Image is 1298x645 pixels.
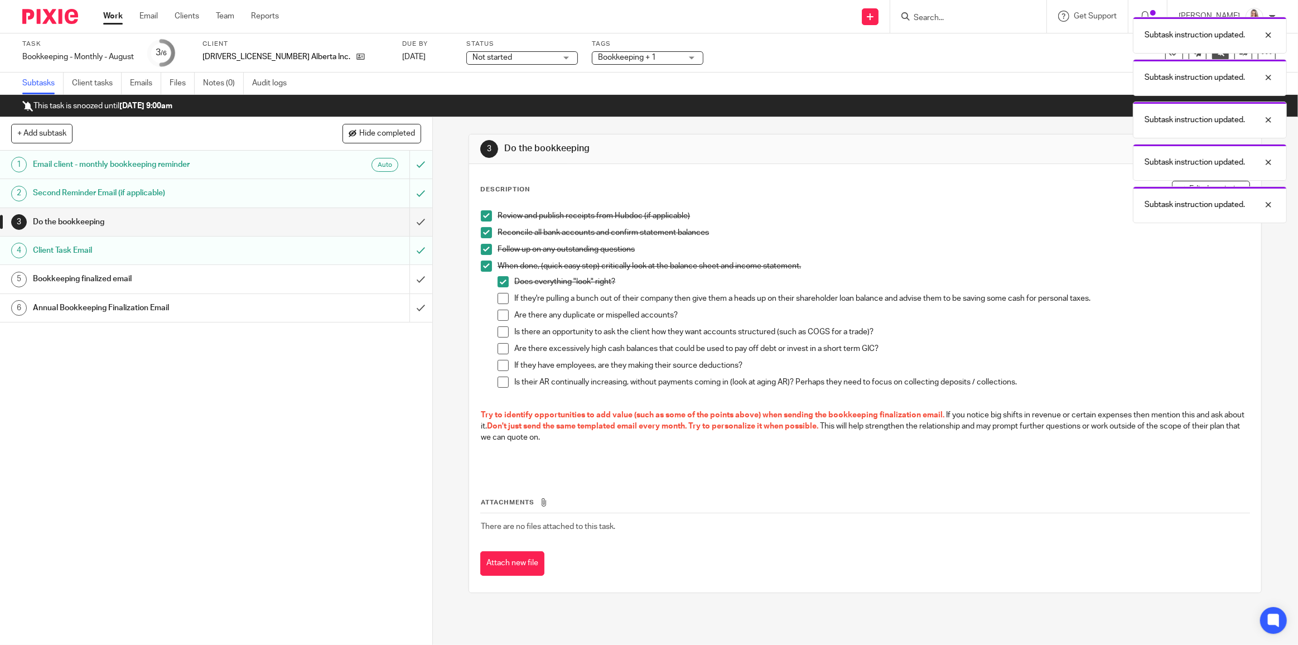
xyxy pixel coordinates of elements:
a: Audit logs [252,73,295,94]
a: Work [103,11,123,22]
div: Bookkeeping - Monthly - August [22,51,134,62]
label: Task [22,40,134,49]
span: There are no files attached to this task. [481,523,615,531]
div: 3 [11,214,27,230]
div: 3 [480,140,498,158]
div: 4 [11,243,27,258]
div: 6 [11,300,27,316]
a: Team [216,11,234,22]
p: Subtask instruction updated. [1145,114,1245,126]
p: When done, (quick easy step) critically look at the balance sheet and income statement. [498,261,1249,272]
p: Is their AR continually increasing, without payments coming in (look at aging AR)? Perhaps they n... [514,377,1249,388]
img: Pixie [22,9,78,24]
span: Not started [472,54,512,61]
span: Don't just send the same templated email every month. Try to personalize it when possible. [487,422,818,430]
a: Notes (0) [203,73,244,94]
label: Tags [592,40,703,49]
span: Try to identify opportunities to add value (such as some of the points above) when sending the bo... [481,411,944,419]
p: Does everything "look" right? [514,276,1249,287]
p: Subtask instruction updated. [1145,72,1245,83]
h1: Client Task Email [33,242,277,259]
p: This task is snoozed until [22,100,172,112]
p: Are there excessively high cash balances that could be used to pay off debt or invest in a short ... [514,343,1249,354]
p: If you notice big shifts in revenue or certain expenses then mention this and ask about it. This ... [481,410,1249,444]
a: Files [170,73,195,94]
p: Follow up on any outstanding questions [498,244,1249,255]
button: Hide completed [342,124,421,143]
p: Is there an opportunity to ask the client how they want accounts structured (such as COGS for a t... [514,326,1249,338]
span: [DATE] [402,53,426,61]
div: 5 [11,272,27,287]
h1: Do the bookkeeping [504,143,889,155]
button: + Add subtask [11,124,73,143]
p: Subtask instruction updated. [1145,30,1245,41]
a: Client tasks [72,73,122,94]
p: Subtask instruction updated. [1145,157,1245,168]
span: Hide completed [359,129,415,138]
h1: Do the bookkeeping [33,214,277,230]
h1: Second Reminder Email (if applicable) [33,185,277,201]
h1: Bookkeeping finalized email [33,271,277,287]
button: Attach new file [480,551,544,576]
div: 2 [11,186,27,201]
a: Subtasks [22,73,64,94]
h1: Annual Bookkeeping Finalization Email [33,300,277,316]
p: Review and publish receipts from Hubdoc (if applicable) [498,210,1249,222]
h1: Email client - monthly bookkeeping reminder [33,156,277,173]
label: Due by [402,40,452,49]
a: Reports [251,11,279,22]
a: Email [139,11,158,22]
small: /6 [161,50,167,56]
a: Emails [130,73,161,94]
label: Status [466,40,578,49]
span: Bookkeeping + 1 [598,54,656,61]
div: 1 [11,157,27,172]
p: Are there any duplicate or mispelled accounts? [514,310,1249,321]
span: Attachments [481,499,534,506]
a: Clients [175,11,199,22]
img: Larissa-headshot-cropped.jpg [1246,8,1263,26]
div: 3 [156,46,167,59]
p: If they have employees, are they making their source deductions? [514,360,1249,371]
label: Client [202,40,388,49]
p: Description [480,185,530,194]
p: Reconcile all bank accounts and confirm statement balances [498,227,1249,238]
p: If they're pulling a bunch out of their company then give them a heads up on their shareholder lo... [514,293,1249,304]
p: [DRIVERS_LICENSE_NUMBER] Alberta Inc. (Lefin) [202,51,351,62]
div: Auto [371,158,398,172]
p: Subtask instruction updated. [1145,199,1245,210]
b: [DATE] 9:00am [119,102,172,110]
